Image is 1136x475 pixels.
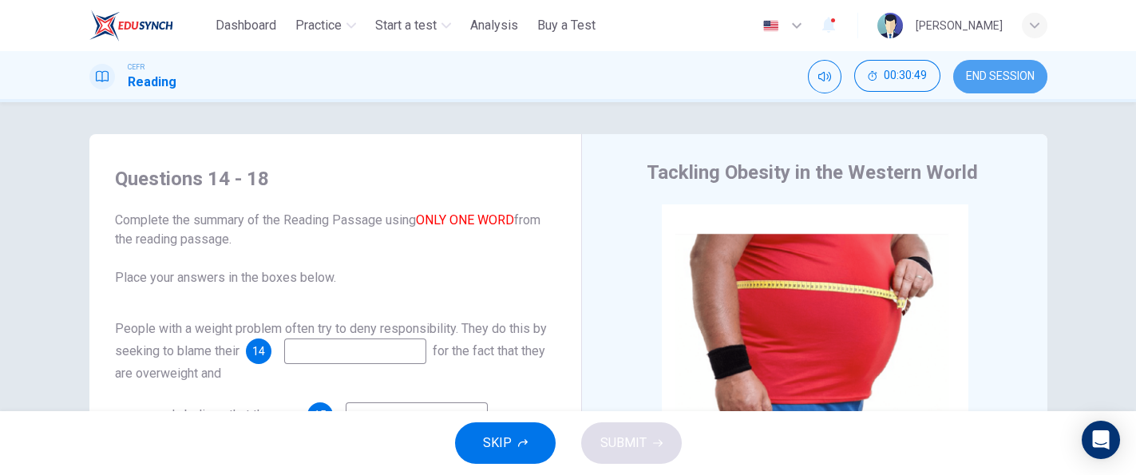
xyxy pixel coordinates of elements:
[128,73,176,92] h1: Reading
[854,60,940,93] div: Hide
[289,11,362,40] button: Practice
[483,432,512,454] span: SKIP
[216,16,276,35] span: Dashboard
[647,160,978,185] h4: Tackling Obesity in the Western World
[89,10,210,42] a: ELTC logo
[314,410,327,421] span: 15
[877,13,903,38] img: Profile picture
[455,422,556,464] button: SKIP
[128,61,144,73] span: CEFR
[531,11,602,40] button: Buy a Test
[470,16,518,35] span: Analysis
[884,69,927,82] span: 00:30:49
[537,16,596,35] span: Buy a Test
[1082,421,1120,459] div: Open Intercom Messenger
[369,11,457,40] button: Start a test
[115,211,556,287] span: Complete the summary of the Reading Passage using from the reading passage. Place your answers in...
[966,70,1035,83] span: END SESSION
[115,166,556,192] h4: Questions 14 - 18
[295,16,342,35] span: Practice
[761,20,781,32] img: en
[464,11,524,40] button: Analysis
[115,321,547,358] span: People with a weight problem often try to deny responsibility. They do this by seeking to blame t...
[252,346,265,357] span: 14
[953,60,1047,93] button: END SESSION
[375,16,437,35] span: Start a test
[808,60,841,93] div: Mute
[416,212,514,228] font: ONLY ONE WORD
[916,16,1003,35] div: [PERSON_NAME]
[89,10,173,42] img: ELTC logo
[209,11,283,40] button: Dashboard
[854,60,940,92] button: 00:30:49
[115,407,301,422] span: erroneously believe that they use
